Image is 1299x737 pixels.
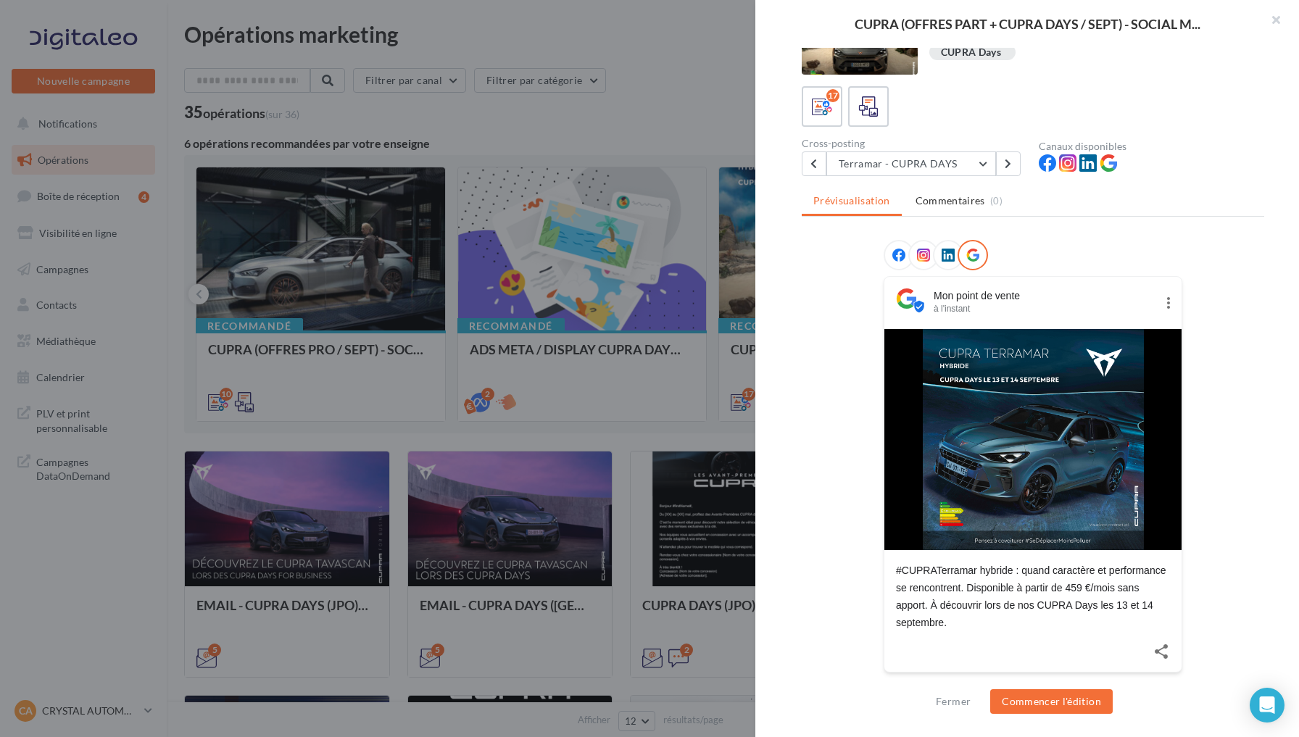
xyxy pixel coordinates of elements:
div: 17 [826,89,839,102]
div: #CUPRATerramar hybride : quand caractère et performance se rencontrent. Disponible à partir de 45... [896,562,1170,631]
button: Fermer [930,693,976,710]
button: Terramar - CUPRA DAYS [826,151,996,176]
span: CUPRA (OFFRES PART + CUPRA DAYS / SEPT) - SOCIAL M... [855,17,1200,30]
div: Open Intercom Messenger [1250,688,1285,723]
div: à l'instant [934,303,1155,315]
span: (0) [990,195,1003,207]
div: Cross-posting [802,138,1027,149]
div: La prévisualisation est non-contractuelle [884,676,1182,695]
img: 7_Terramar Loyer 1x1 [923,329,1144,550]
div: CUPRA Days [941,47,1002,58]
div: Canaux disponibles [1039,141,1264,151]
button: Commencer l'édition [990,689,1113,714]
span: Commentaires [916,193,985,208]
div: Mon point de vente [934,288,1155,303]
